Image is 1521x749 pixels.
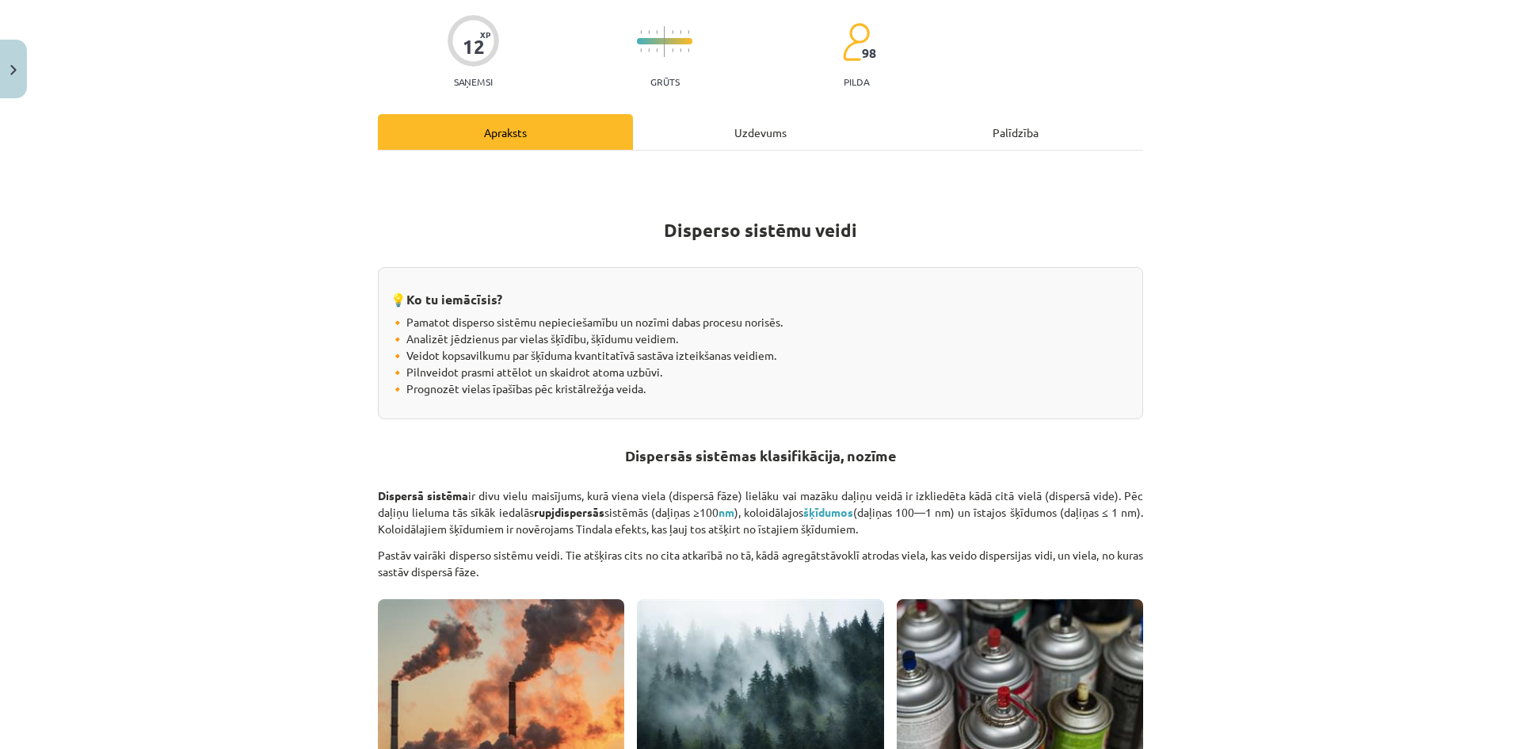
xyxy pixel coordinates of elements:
strong: rupjdispersās [534,505,604,519]
img: icon-short-line-57e1e144782c952c97e751825c79c345078a6d821885a25fce030b3d8c18986b.svg [656,30,658,34]
img: icon-short-line-57e1e144782c952c97e751825c79c345078a6d821885a25fce030b3d8c18986b.svg [656,48,658,52]
img: icon-long-line-d9ea69661e0d244f92f715978eff75569469978d946b2353a9bb055b3ed8787d.svg [664,26,665,57]
div: Apraksts [378,114,633,150]
span: 98 [862,46,876,60]
img: icon-short-line-57e1e144782c952c97e751825c79c345078a6d821885a25fce030b3d8c18986b.svg [648,48,650,52]
strong: Ko tu iemācīsis? [406,291,502,308]
p: pilda [844,76,869,87]
img: icon-short-line-57e1e144782c952c97e751825c79c345078a6d821885a25fce030b3d8c18986b.svg [672,48,673,52]
img: icon-short-line-57e1e144782c952c97e751825c79c345078a6d821885a25fce030b3d8c18986b.svg [688,48,689,52]
p: Grūts [650,76,680,87]
p: Pastāv vairāki disperso sistēmu veidi. Tie atšķiras cits no cita atkarībā no tā, kādā agregātstāv... [378,547,1143,580]
p: Saņemsi [448,76,499,87]
strong: Disperso sistēmu veidi [664,219,857,242]
p: ir divu vielu maisījums, kurā viena viela (dispersā fāze) lielāku vai mazāku daļiņu veidā ir izkl... [378,487,1143,537]
img: icon-short-line-57e1e144782c952c97e751825c79c345078a6d821885a25fce030b3d8c18986b.svg [672,30,673,34]
div: Uzdevums [633,114,888,150]
div: Palīdzība [888,114,1143,150]
img: icon-short-line-57e1e144782c952c97e751825c79c345078a6d821885a25fce030b3d8c18986b.svg [680,30,681,34]
strong: nm [719,505,734,519]
img: icon-short-line-57e1e144782c952c97e751825c79c345078a6d821885a25fce030b3d8c18986b.svg [680,48,681,52]
img: icon-short-line-57e1e144782c952c97e751825c79c345078a6d821885a25fce030b3d8c18986b.svg [648,30,650,34]
strong: Dispersā sistēma [378,488,468,503]
strong: Dispersās sistēmas klasifikācija, nozīme [625,446,897,464]
img: icon-short-line-57e1e144782c952c97e751825c79c345078a6d821885a25fce030b3d8c18986b.svg [688,30,689,34]
p: 🔸 Pamatot disperso sistēmu nepieciešamību un nozīmi dabas procesu norisēs. 🔸 Analizēt jēdzienus p... [391,314,1130,397]
span: šķīdumos [803,505,853,519]
img: students-c634bb4e5e11cddfef0936a35e636f08e4e9abd3cc4e673bd6f9a4125e45ecb1.svg [842,22,870,62]
img: icon-short-line-57e1e144782c952c97e751825c79c345078a6d821885a25fce030b3d8c18986b.svg [640,48,642,52]
h3: 💡 [391,280,1130,309]
img: icon-close-lesson-0947bae3869378f0d4975bcd49f059093ad1ed9edebbc8119c70593378902aed.svg [10,65,17,75]
span: XP [480,30,490,39]
img: icon-short-line-57e1e144782c952c97e751825c79c345078a6d821885a25fce030b3d8c18986b.svg [640,30,642,34]
div: 12 [463,36,485,58]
